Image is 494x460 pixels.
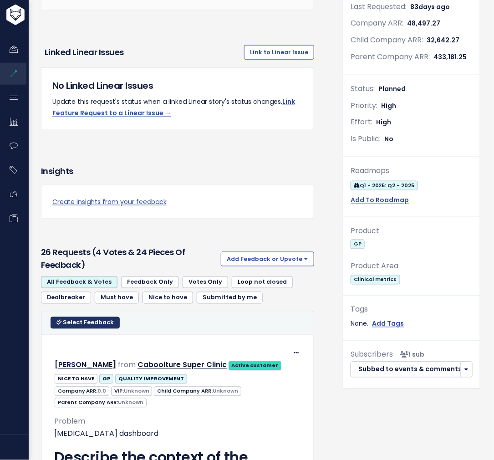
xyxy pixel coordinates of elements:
a: Create insights from your feedback [52,196,303,208]
span: Select Feedback [63,319,114,327]
button: Subbed to events & comments [351,362,461,378]
button: Add Feedback or Upvote [221,252,314,266]
span: Q1 - 2025: Q2 - 2025 [351,181,418,190]
div: None. [351,318,473,330]
a: Votes Only [183,276,228,288]
span: Planned [378,84,406,93]
strong: Active customer [232,362,279,369]
a: [PERSON_NAME] [55,360,116,370]
span: Clinical metrics [351,275,400,285]
a: Nice to have [143,292,193,304]
span: GP [351,240,364,249]
strong: GP [102,375,111,383]
span: <p><strong>Subscribers</strong><br><br> - Ashley Taylor<br> </p> [397,350,424,359]
span: Is Public: [351,133,381,144]
a: Submitted by me [197,292,263,304]
a: Caboolture Super Clinic [138,360,227,370]
span: 0.0 [98,388,107,395]
span: 83 [410,2,450,11]
span: Unknown [124,388,149,395]
a: All Feedback & Votes [41,276,117,288]
a: Feedback Only [121,276,179,288]
span: No [384,134,393,143]
span: from [118,360,136,370]
div: Product [351,225,473,238]
a: Link to Linear Issue [244,45,314,60]
a: Add To Roadmap [351,194,409,206]
h3: Insights [41,165,73,178]
span: Priority: [351,100,377,111]
p: [MEDICAL_DATA] dashboard [54,429,301,440]
span: VIP: [111,387,152,396]
span: Subscribers [351,349,393,360]
button: Select Feedback [51,317,120,329]
span: days ago [418,2,450,11]
span: Child Company ARR: [154,387,241,396]
span: Last Requested: [351,1,407,12]
span: 48,497.27 [407,19,440,28]
span: High [376,118,391,127]
a: Must have [95,292,139,304]
span: High [381,101,396,110]
span: Parent Company ARR: [351,51,430,62]
span: Unknown [213,388,238,395]
div: Product Area [351,260,473,273]
span: Company ARR: [351,18,403,28]
p: Update this request's status when a linked Linear story's status changes. [52,96,303,119]
span: Status: [351,83,375,94]
a: Loop not closed [232,276,293,288]
div: Roadmaps [351,164,473,178]
span: 32,642.27 [427,36,459,45]
h3: 26 Requests (4 Votes & 24 pieces of Feedback) [41,246,217,271]
span: Child Company ARR: [351,35,423,45]
span: Parent Company ARR: [55,398,147,408]
h3: Linked Linear issues [45,46,240,59]
strong: QUALITY IMPROVEMENT [118,375,184,383]
a: Add Tags [372,318,404,330]
span: 433,181.25 [433,52,467,61]
span: Effort: [351,117,372,127]
span: Company ARR: [55,387,109,396]
img: logo-white.9d6f32f41409.svg [4,5,75,25]
div: Tags [351,303,473,317]
a: Dealbreaker [41,292,91,304]
span: Unknown [118,399,144,406]
a: Q1 - 2025: Q2 - 2025 [351,179,418,191]
span: Problem [54,416,85,427]
h5: No Linked Linear Issues [52,79,303,92]
strong: NICE TO HAVE [58,375,95,383]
